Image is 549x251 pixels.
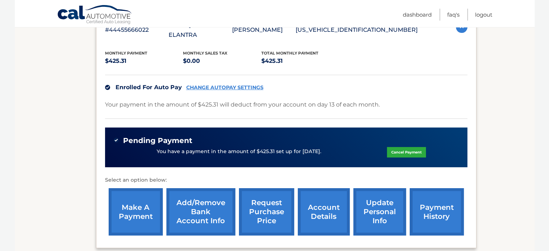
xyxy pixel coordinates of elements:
[239,188,294,235] a: request purchase price
[105,100,380,110] p: Your payment in the amount of $425.31 will deduct from your account on day 13 of each month.
[403,9,432,21] a: Dashboard
[116,84,182,91] span: Enrolled For Auto Pay
[109,188,163,235] a: make a payment
[183,51,227,56] span: Monthly sales Tax
[475,9,492,21] a: Logout
[186,85,263,91] a: CHANGE AUTOPAY SETTINGS
[105,85,110,90] img: check.svg
[57,5,133,26] a: Cal Automotive
[123,136,192,145] span: Pending Payment
[114,138,119,143] img: check-green.svg
[157,148,321,156] p: You have a payment in the amount of $425.31 set up for [DATE].
[232,25,296,35] p: [PERSON_NAME]
[183,56,261,66] p: $0.00
[261,56,340,66] p: $425.31
[298,188,350,235] a: account details
[353,188,406,235] a: update personal info
[296,25,418,35] p: [US_VEHICLE_IDENTIFICATION_NUMBER]
[410,188,464,235] a: payment history
[166,188,235,235] a: Add/Remove bank account info
[387,147,426,157] a: Cancel Payment
[105,51,147,56] span: Monthly Payment
[105,176,467,185] p: Select an option below:
[447,9,459,21] a: FAQ's
[105,56,183,66] p: $425.31
[105,25,169,35] p: #44455666022
[169,20,232,40] p: 2024 Hyundai ELANTRA
[261,51,318,56] span: Total Monthly Payment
